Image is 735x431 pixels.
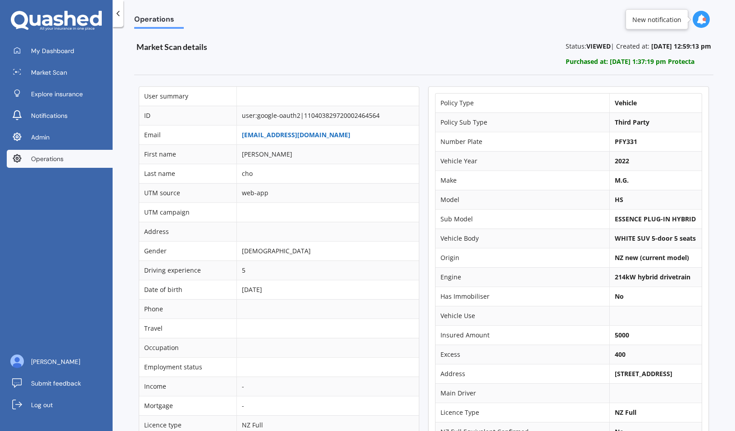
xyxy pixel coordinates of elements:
[586,42,611,50] b: VIEWED
[436,345,609,364] td: Excess
[615,273,690,281] b: 214kW hybrid drivetrain
[7,150,113,168] a: Operations
[7,85,113,103] a: Explore insurance
[632,15,681,24] div: New notification
[139,125,236,144] td: Email
[436,267,609,287] td: Engine
[7,107,113,125] a: Notifications
[236,106,419,125] td: user:google-oauth2|110403829720002464564
[615,369,672,378] b: [STREET_ADDRESS]
[31,111,68,120] span: Notifications
[436,306,609,325] td: Vehicle Use
[7,63,113,81] a: Market Scan
[139,241,236,260] td: Gender
[139,280,236,299] td: Date of birth
[436,248,609,267] td: Origin
[615,292,624,301] b: No
[436,364,609,383] td: Address
[615,215,696,223] b: ESSENCE PLUG-IN HYBRID
[31,90,83,99] span: Explore insurance
[615,137,637,146] b: PFY331
[615,350,626,359] b: 400
[139,260,236,280] td: Driving experience
[436,209,609,229] td: Sub Model
[615,99,637,107] b: Vehicle
[236,260,419,280] td: 5
[7,374,113,392] a: Submit feedback
[236,241,419,260] td: [DEMOGRAPHIC_DATA]
[615,234,696,242] b: WHITE SUV 5-door 5 seats
[136,42,384,52] h3: Market Scan details
[615,118,649,126] b: Third Party
[436,325,609,345] td: Insured Amount
[436,112,609,132] td: Policy Sub Type
[236,396,419,415] td: -
[139,319,236,338] td: Travel
[31,154,64,163] span: Operations
[566,57,694,66] b: Purchased at: [DATE] 1:37:19 pm Protecta
[436,94,609,112] td: Policy Type
[7,42,113,60] a: My Dashboard
[236,164,419,183] td: cho
[139,106,236,125] td: ID
[10,355,24,368] img: ALV-UjU6YHOUIM1AGx_4vxbOkaOq-1eqc8a3URkVIJkc_iWYmQ98kTe7fc9QMVOBV43MoXmOPfWPN7JjnmUwLuIGKVePaQgPQ...
[139,202,236,222] td: UTM campaign
[31,133,50,142] span: Admin
[615,157,629,165] b: 2022
[615,408,636,417] b: NZ Full
[236,144,419,164] td: [PERSON_NAME]
[436,151,609,171] td: Vehicle Year
[139,183,236,202] td: UTM source
[139,396,236,415] td: Mortgage
[139,144,236,164] td: First name
[31,46,74,55] span: My Dashboard
[139,357,236,377] td: Employment status
[651,42,711,50] b: [DATE] 12:59:13 pm
[615,195,623,204] b: HS
[236,280,419,299] td: [DATE]
[7,128,113,146] a: Admin
[134,15,184,27] span: Operations
[436,383,609,403] td: Main Driver
[31,379,81,388] span: Submit feedback
[615,253,689,262] b: NZ new (current model)
[436,403,609,422] td: Licence Type
[139,377,236,396] td: Income
[139,299,236,319] td: Phone
[436,132,609,151] td: Number Plate
[7,396,113,414] a: Log out
[615,331,629,339] b: 5000
[139,87,236,106] td: User summary
[31,400,53,409] span: Log out
[139,338,236,357] td: Occupation
[31,68,67,77] span: Market Scan
[436,190,609,209] td: Model
[139,222,236,241] td: Address
[139,164,236,183] td: Last name
[436,287,609,306] td: Has Immobiliser
[436,229,609,248] td: Vehicle Body
[7,353,113,371] a: [PERSON_NAME]
[236,377,419,396] td: -
[242,130,350,139] a: [EMAIL_ADDRESS][DOMAIN_NAME]
[615,176,629,184] b: M.G.
[436,171,609,190] td: Make
[236,183,419,202] td: web-app
[31,357,80,366] span: [PERSON_NAME]
[566,42,711,51] p: Status: | Created at:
